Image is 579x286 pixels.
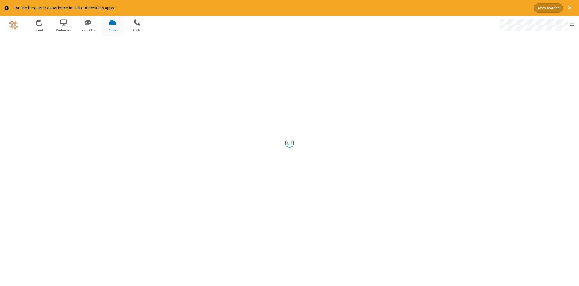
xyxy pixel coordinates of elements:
span: Drive [101,27,124,33]
span: Meet [28,27,51,33]
span: Team Chat [77,27,100,33]
div: 1 [41,19,45,24]
span: Webinars [52,27,75,33]
span: Calls [126,27,148,33]
div: For the best user experience install our desktop apps. [13,5,529,11]
div: Open menu [494,16,579,34]
button: Logo [2,16,25,34]
button: Download App [534,3,563,13]
button: Close alert [565,3,574,13]
img: QA Selenium DO NOT DELETE OR CHANGE [9,21,18,30]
